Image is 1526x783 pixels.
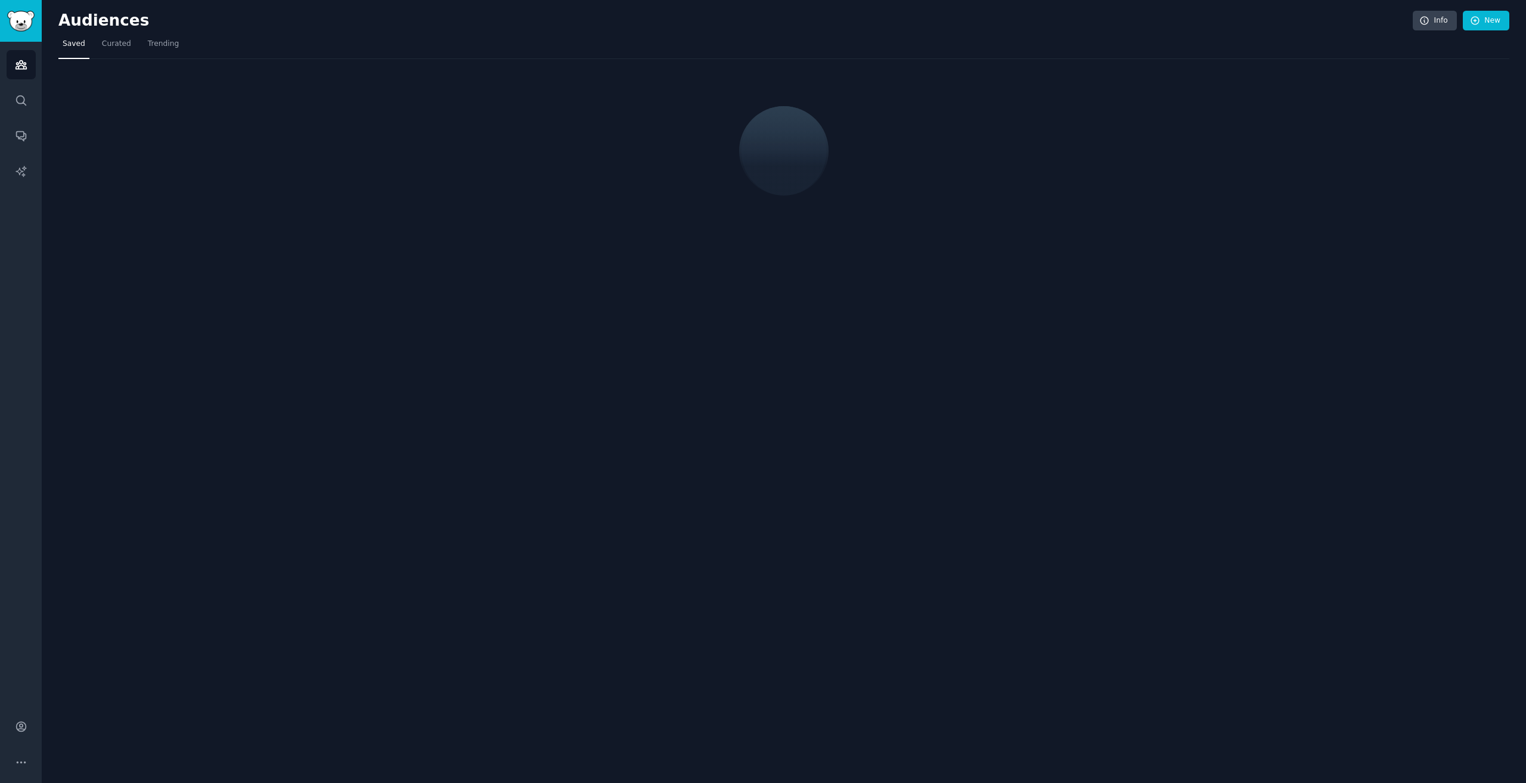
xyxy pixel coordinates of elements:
a: Info [1413,11,1457,31]
a: Curated [98,35,135,59]
span: Saved [63,39,85,49]
a: New [1463,11,1509,31]
img: GummySearch logo [7,11,35,32]
a: Saved [58,35,89,59]
span: Trending [148,39,179,49]
a: Trending [144,35,183,59]
span: Curated [102,39,131,49]
h2: Audiences [58,11,1413,30]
